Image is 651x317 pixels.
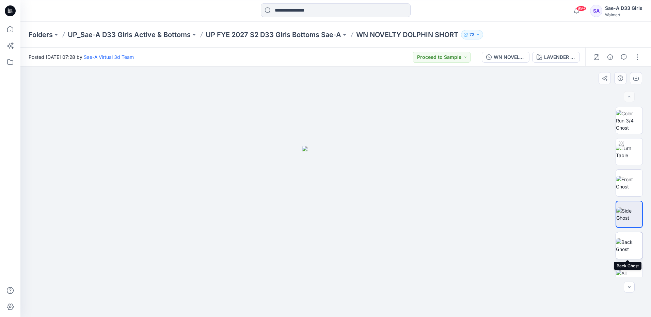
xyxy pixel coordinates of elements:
a: Folders [29,30,53,39]
span: Posted [DATE] 07:28 by [29,53,134,61]
button: 73 [461,30,483,39]
button: WN NOVELTY DOLPHIN SHORT_Rev1_FULL COLORWAY [482,52,529,63]
div: SA [590,5,602,17]
button: LAVENDER SUNRISE [532,52,580,63]
img: Back Ghost [616,238,642,253]
a: Sae-A Virtual 3d Team [84,54,134,60]
div: Walmart [605,12,642,17]
img: Turn Table [616,145,642,159]
button: Details [605,52,616,63]
img: All colorways [616,270,642,284]
div: Sae-A D33 Girls [605,4,642,12]
a: UP_Sae-A D33 Girls Active & Bottoms [68,30,191,39]
img: eyJhbGciOiJIUzI1NiIsImtpZCI6IjAiLCJzbHQiOiJzZXMiLCJ0eXAiOiJKV1QifQ.eyJkYXRhIjp7InR5cGUiOiJzdG9yYW... [302,146,369,317]
img: Color Run 3/4 Ghost [616,110,642,131]
p: 73 [470,31,475,38]
img: Front Ghost [616,176,642,190]
img: Side Ghost [616,207,642,221]
span: 99+ [576,6,586,11]
div: WN NOVELTY DOLPHIN SHORT_Rev1_FULL COLORWAY [494,53,525,61]
p: WN NOVELTY DOLPHIN SHORT [356,30,458,39]
div: LAVENDER SUNRISE [544,53,575,61]
a: UP FYE 2027 S2 D33 Girls Bottoms Sae-A [206,30,341,39]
